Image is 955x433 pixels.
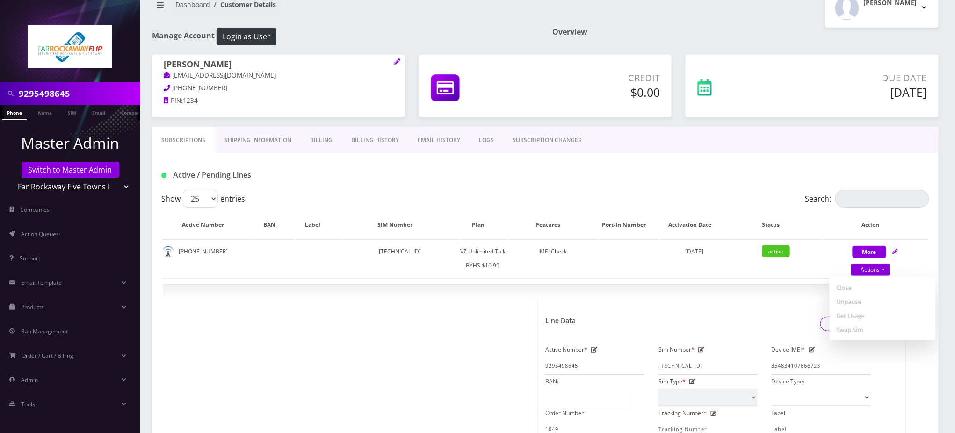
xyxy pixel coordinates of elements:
[686,247,704,255] span: [DATE]
[658,375,686,389] label: Sim Type
[162,239,253,277] td: [PHONE_NUMBER]
[295,211,340,238] th: Label: activate to sort column ascending
[21,400,35,408] span: Tools
[63,105,81,119] a: SIM
[162,211,253,238] th: Active Number: activate to sort column ascending
[183,190,218,208] select: Showentries
[21,303,44,311] span: Products
[19,85,138,102] input: Search in Company
[341,211,458,238] th: SIM Number: activate to sort column ascending
[408,127,470,154] a: EMAIL HISTORY
[21,327,68,335] span: Ban Management
[164,96,183,106] a: PIN:
[460,239,506,277] td: VZ Unlimited Talk BYHS $10.99
[21,279,62,287] span: Email Template
[805,190,929,208] label: Search:
[503,127,591,154] a: SUBSCRIPTION CHANGES
[532,85,660,99] h5: $0.00
[779,71,927,85] p: Due Date
[731,211,821,238] th: Status: activate to sort column ascending
[161,190,245,208] label: Show entries
[830,309,936,323] a: Get Usage
[33,105,57,119] a: Name
[507,245,598,259] div: IMEI Check
[21,376,38,384] span: Admin
[820,317,885,331] a: Save Changes
[161,171,408,180] h1: Active / Pending Lines
[830,323,936,337] a: Swap Sim
[835,190,929,208] input: Search:
[599,211,658,238] th: Port-In Number: activate to sort column ascending
[853,246,886,258] button: More
[772,343,805,357] label: Device IMEI
[470,127,503,154] a: LOGS
[830,281,936,295] a: Close
[532,71,660,85] p: Credit
[2,105,27,120] a: Phone
[217,28,276,45] button: Login as User
[772,375,805,389] label: Device Type:
[658,343,695,357] label: Sim Number
[215,30,276,41] a: Login as User
[851,264,890,276] a: Actions
[342,127,408,154] a: Billing History
[341,239,458,277] td: [TECHNICAL_ID]
[22,162,119,178] a: Switch to Master Admin
[660,211,730,238] th: Activation Date: activate to sort column ascending
[460,211,506,238] th: Plan: activate to sort column ascending
[658,406,707,420] label: Tracking Number
[161,173,166,178] img: Active / Pending Lines
[87,105,110,119] a: Email
[152,127,215,154] a: Subscriptions
[507,211,598,238] th: Features: activate to sort column ascending
[772,406,786,420] label: Label
[830,277,936,340] div: Actions
[830,295,936,309] a: Unpause
[658,357,758,375] input: Sim Number
[545,375,558,389] label: BAN:
[822,211,928,238] th: Action: activate to sort column ascending
[116,105,148,119] a: Company
[254,211,294,238] th: BAN: activate to sort column ascending
[762,245,790,257] span: active
[162,246,174,258] img: default.png
[545,357,644,375] input: Active Number
[215,127,301,154] a: Shipping Information
[21,206,50,214] span: Companies
[545,406,586,420] label: Order Number :
[301,127,342,154] a: Billing
[173,84,228,92] span: [PHONE_NUMBER]
[183,96,198,105] span: 1234
[164,71,276,80] a: [EMAIL_ADDRESS][DOMAIN_NAME]
[545,317,576,325] h1: Line Data
[164,59,393,71] h1: [PERSON_NAME]
[22,352,74,360] span: Order / Cart / Billing
[779,85,927,99] h5: [DATE]
[552,28,939,36] h1: Overview
[152,28,538,45] h1: Manage Account
[545,343,587,357] label: Active Number
[21,230,59,238] span: Action Queues
[772,357,871,375] input: IMEI
[20,254,40,262] span: Support
[28,25,112,68] img: Far Rockaway Five Towns Flip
